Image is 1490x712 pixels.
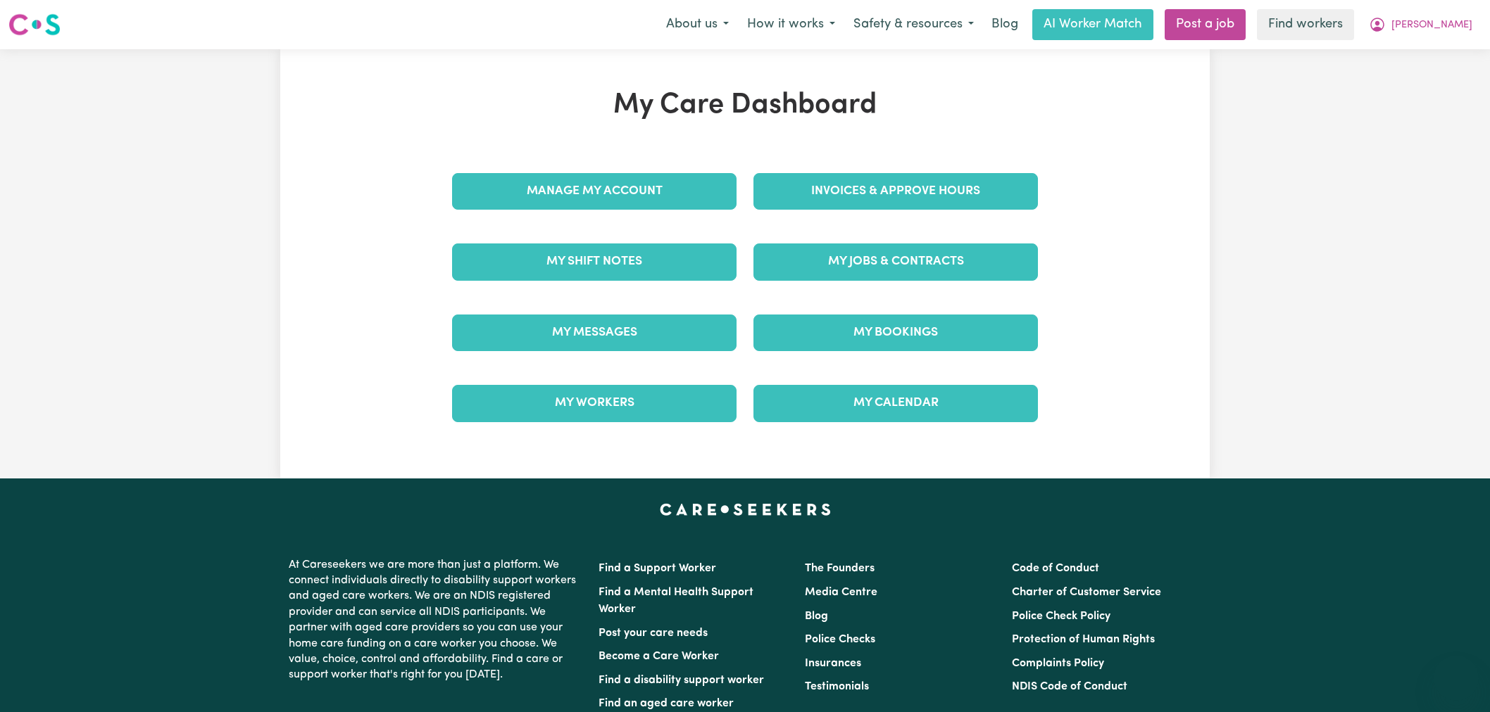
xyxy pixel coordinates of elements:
[1012,587,1161,598] a: Charter of Customer Service
[1434,656,1479,701] iframe: Button to launch messaging window
[753,314,1038,351] a: My Bookings
[983,9,1027,40] a: Blog
[599,628,708,639] a: Post your care needs
[599,698,734,709] a: Find an aged care worker
[1012,634,1155,645] a: Protection of Human Rights
[1391,18,1472,33] span: [PERSON_NAME]
[753,243,1038,280] a: My Jobs & Contracts
[805,658,861,669] a: Insurances
[738,10,844,39] button: How it works
[805,634,875,645] a: Police Checks
[805,587,877,598] a: Media Centre
[805,611,828,622] a: Blog
[452,243,737,280] a: My Shift Notes
[1012,681,1127,692] a: NDIS Code of Conduct
[753,385,1038,421] a: My Calendar
[599,651,719,662] a: Become a Care Worker
[1257,9,1354,40] a: Find workers
[1032,9,1153,40] a: AI Worker Match
[599,675,764,686] a: Find a disability support worker
[1360,10,1482,39] button: My Account
[8,12,61,37] img: Careseekers logo
[1012,611,1110,622] a: Police Check Policy
[599,587,753,615] a: Find a Mental Health Support Worker
[1012,563,1099,574] a: Code of Conduct
[8,8,61,41] a: Careseekers logo
[599,563,716,574] a: Find a Support Worker
[452,314,737,351] a: My Messages
[452,385,737,421] a: My Workers
[753,173,1038,210] a: Invoices & Approve Hours
[452,173,737,210] a: Manage My Account
[1165,9,1246,40] a: Post a job
[657,10,738,39] button: About us
[844,10,983,39] button: Safety & resources
[805,681,869,692] a: Testimonials
[805,563,875,574] a: The Founders
[660,504,831,515] a: Careseekers home page
[1012,658,1104,669] a: Complaints Policy
[444,89,1046,122] h1: My Care Dashboard
[289,552,582,689] p: At Careseekers we are more than just a platform. We connect individuals directly to disability su...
